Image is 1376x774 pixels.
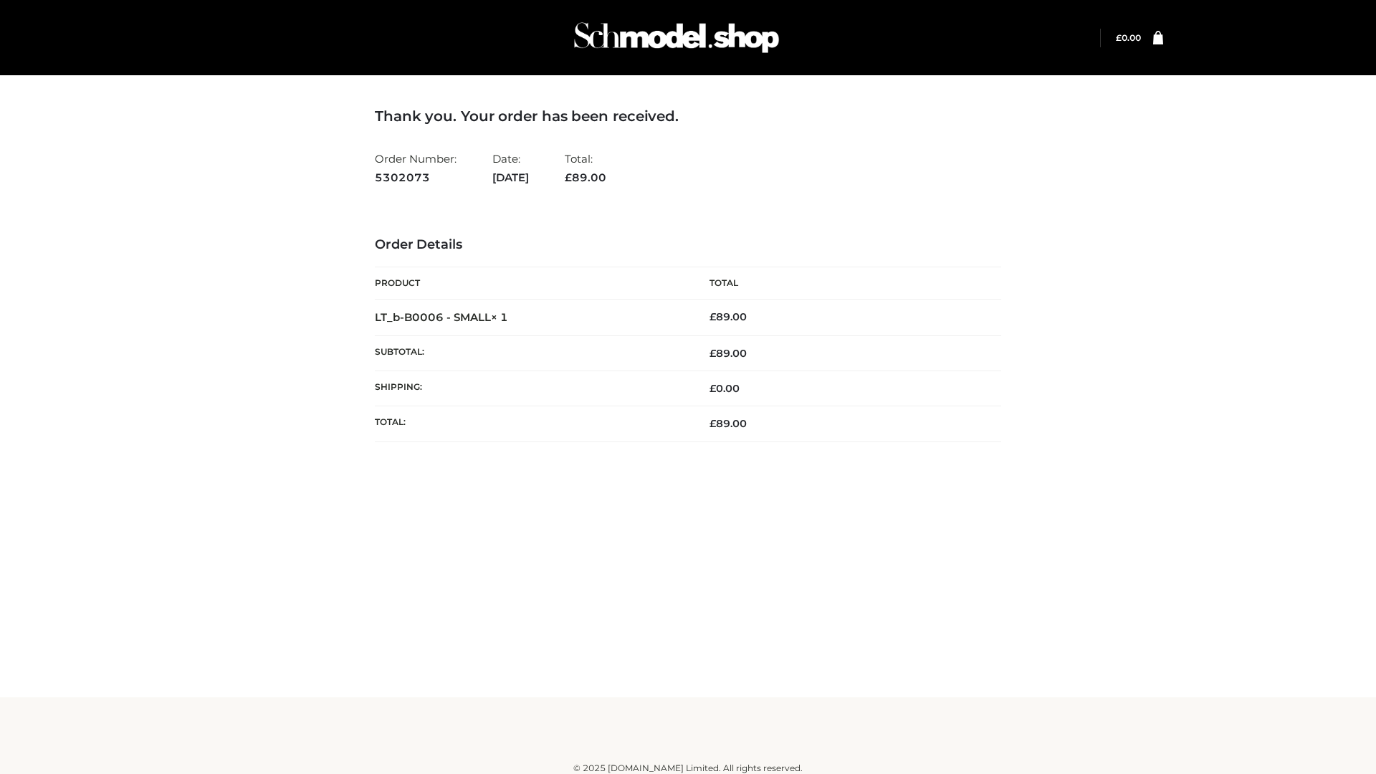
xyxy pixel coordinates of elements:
h3: Thank you. Your order has been received. [375,107,1001,125]
th: Total: [375,406,688,441]
span: 89.00 [565,171,606,184]
img: Schmodel Admin 964 [569,9,784,66]
strong: [DATE] [492,168,529,187]
span: £ [709,310,716,323]
span: 89.00 [709,417,747,430]
span: £ [1116,32,1122,43]
th: Shipping: [375,371,688,406]
th: Total [688,267,1001,300]
strong: 5302073 [375,168,457,187]
li: Order Number: [375,146,457,190]
bdi: 0.00 [709,382,740,395]
bdi: 89.00 [709,310,747,323]
bdi: 0.00 [1116,32,1141,43]
h3: Order Details [375,237,1001,253]
span: £ [709,347,716,360]
li: Date: [492,146,529,190]
span: £ [709,382,716,395]
span: 89.00 [709,347,747,360]
strong: LT_b-B0006 - SMALL [375,310,508,324]
th: Subtotal: [375,335,688,371]
span: £ [709,417,716,430]
span: £ [565,171,572,184]
strong: × 1 [491,310,508,324]
li: Total: [565,146,606,190]
a: £0.00 [1116,32,1141,43]
th: Product [375,267,688,300]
